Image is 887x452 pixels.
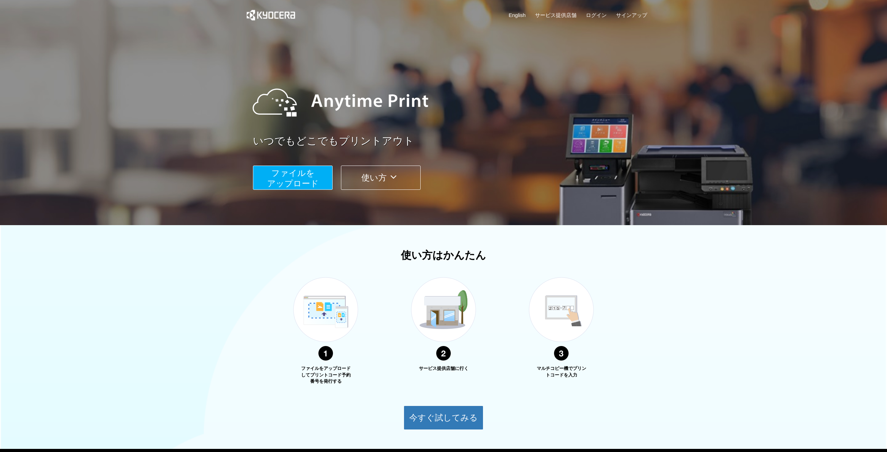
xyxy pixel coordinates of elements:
[404,406,483,430] button: 今すぐ試してみる
[535,365,587,378] p: マルチコピー機でプリントコードを入力
[253,166,333,190] button: ファイルを​​アップロード
[509,11,526,19] a: English
[341,166,421,190] button: 使い方
[535,11,577,19] a: サービス提供店舗
[586,11,607,19] a: ログイン
[418,365,469,372] p: サービス提供店舗に行く
[616,11,647,19] a: サインアップ
[300,365,352,385] p: ファイルをアップロードしてプリントコード予約番号を発行する
[253,134,651,149] a: いつでもどこでもプリントアウト
[267,168,319,188] span: ファイルを ​​アップロード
